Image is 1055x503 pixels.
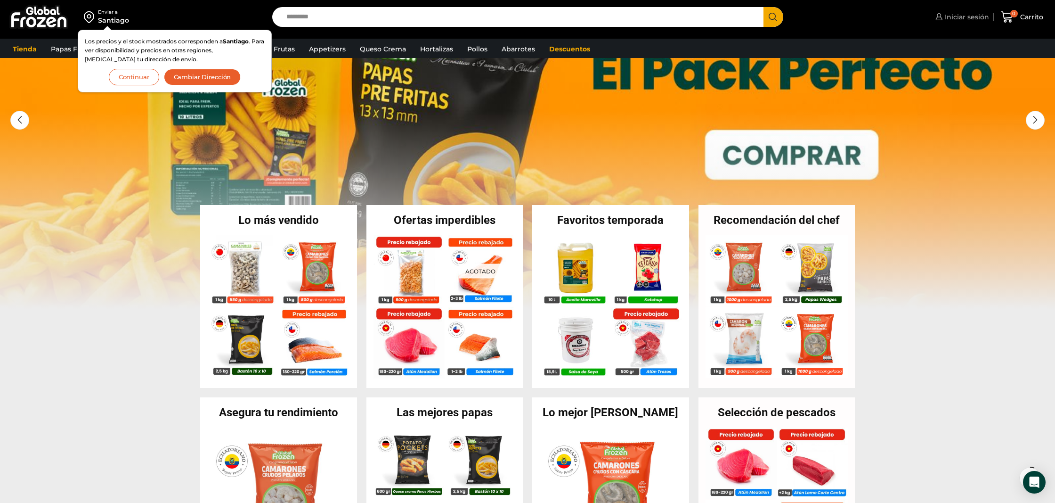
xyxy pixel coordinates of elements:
[544,40,595,58] a: Descuentos
[84,9,98,25] img: address-field-icon.svg
[355,40,411,58] a: Queso Crema
[698,407,855,418] h2: Selección de pescados
[223,38,249,45] strong: Santiago
[164,69,241,85] button: Cambiar Dirección
[85,37,265,64] p: Los precios y el stock mostrados corresponden a . Para ver disponibilidad y precios en otras regi...
[998,6,1046,28] a: 0 Carrito
[1018,12,1043,22] span: Carrito
[109,69,159,85] button: Continuar
[763,7,783,27] button: Search button
[200,214,357,226] h2: Lo más vendido
[8,40,41,58] a: Tienda
[497,40,540,58] a: Abarrotes
[942,12,989,22] span: Iniciar sesión
[10,111,29,130] div: Previous slide
[366,214,523,226] h2: Ofertas imperdibles
[532,214,689,226] h2: Favoritos temporada
[458,264,502,278] p: Agotado
[1023,471,1046,494] div: Open Intercom Messenger
[933,8,989,26] a: Iniciar sesión
[463,40,492,58] a: Pollos
[1026,111,1045,130] div: Next slide
[200,407,357,418] h2: Asegura tu rendimiento
[698,214,855,226] h2: Recomendación del chef
[46,40,97,58] a: Papas Fritas
[1010,10,1018,17] span: 0
[366,407,523,418] h2: Las mejores papas
[98,16,129,25] div: Santiago
[532,407,689,418] h2: Lo mejor [PERSON_NAME]
[415,40,458,58] a: Hortalizas
[98,9,129,16] div: Enviar a
[304,40,350,58] a: Appetizers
